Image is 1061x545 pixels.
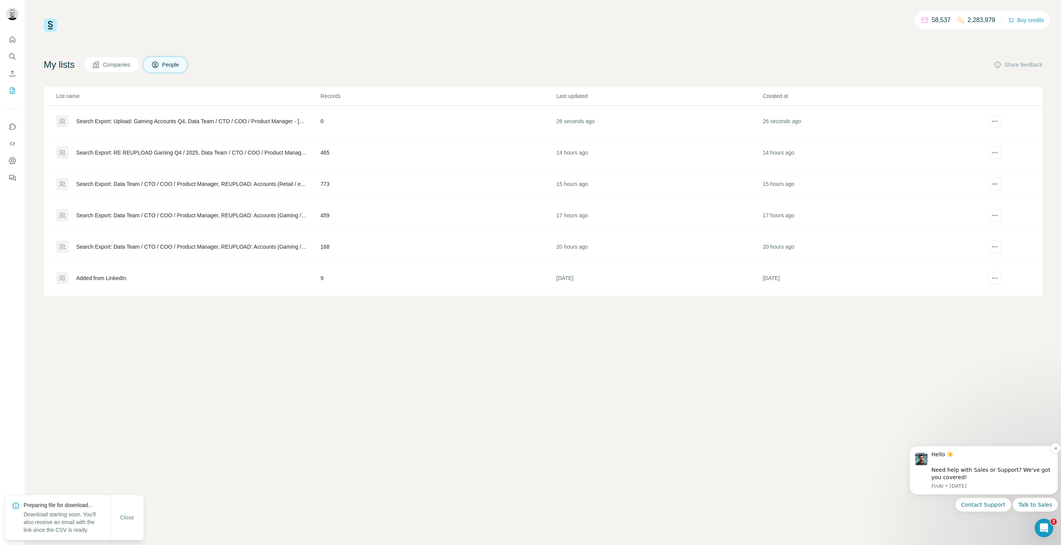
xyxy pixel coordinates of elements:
span: 2 [1051,519,1057,525]
button: My lists [6,84,19,98]
button: Quick start [6,33,19,46]
td: 17 hours ago [556,200,762,231]
button: Feedback [6,171,19,185]
p: 2,283,979 [968,15,995,25]
button: Enrich CSV [6,67,19,81]
button: actions [989,146,1001,159]
div: Search Export: RE REUPLOAD Gaming Q4 / 2025, Data Team / CTO / COO / Product Manager - [DATE] 19:37 [76,149,307,156]
button: actions [989,272,1001,284]
div: Added from LinkedIn [76,274,126,282]
div: Search Export: Data Team / CTO / COO / Product Manager, REUPLOAD: Accounts (Gaming / iGaming / Ap... [76,211,307,219]
td: 20 hours ago [762,231,969,263]
p: Preparing file for download... [24,501,110,509]
p: Records [320,92,556,100]
p: 58,537 [932,15,951,25]
td: 26 seconds ago [556,106,762,137]
td: 15 hours ago [556,168,762,200]
button: Dashboard [6,154,19,168]
button: Search [6,50,19,64]
div: Search Export: Data Team / CTO / COO / Product Manager, REUPLOAD: Accounts (Gaming / iGaming / Ap... [76,243,307,251]
button: Share feedback [994,61,1042,69]
td: 9 [320,263,556,294]
td: 465 [320,137,556,168]
button: actions [989,115,1001,127]
iframe: Intercom live chat [1035,519,1053,537]
span: Companies [103,61,131,69]
span: Close [120,514,134,521]
td: 14 hours ago [556,137,762,168]
iframe: Intercom notifications message [906,437,1061,541]
span: People [162,61,180,69]
h4: My lists [44,58,75,71]
button: actions [989,178,1001,190]
td: 0 [320,106,556,137]
button: actions [989,209,1001,222]
img: Avatar [6,8,19,20]
button: Close [115,511,140,524]
p: List name [56,92,320,100]
td: 17 hours ago [762,200,969,231]
td: 459 [320,200,556,231]
p: Download starting soon. You'll also receive an email with the link once the CSV is ready. [24,511,110,534]
div: Search Export: Upload: Gaming Accounts Q4, Data Team / CTO / COO / Product Manager - [DATE] 09:38 [76,117,307,125]
button: actions [989,241,1001,253]
td: 168 [320,231,556,263]
td: 14 hours ago [762,137,969,168]
button: Buy credits [1008,15,1044,26]
div: Search Export: Data Team / CTO / COO / Product Manager, REUPLOAD: Accounts (Retail / eCommerce) Q... [76,180,307,188]
td: 773 [320,168,556,200]
p: Created at [763,92,968,100]
td: 15 hours ago [762,168,969,200]
td: 26 seconds ago [762,106,969,137]
img: Surfe Logo [44,19,57,32]
td: [DATE] [556,263,762,294]
button: Use Surfe on LinkedIn [6,120,19,134]
td: [DATE] [762,263,969,294]
p: Last updated [556,92,762,100]
button: Use Surfe API [6,137,19,151]
td: 20 hours ago [556,231,762,263]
